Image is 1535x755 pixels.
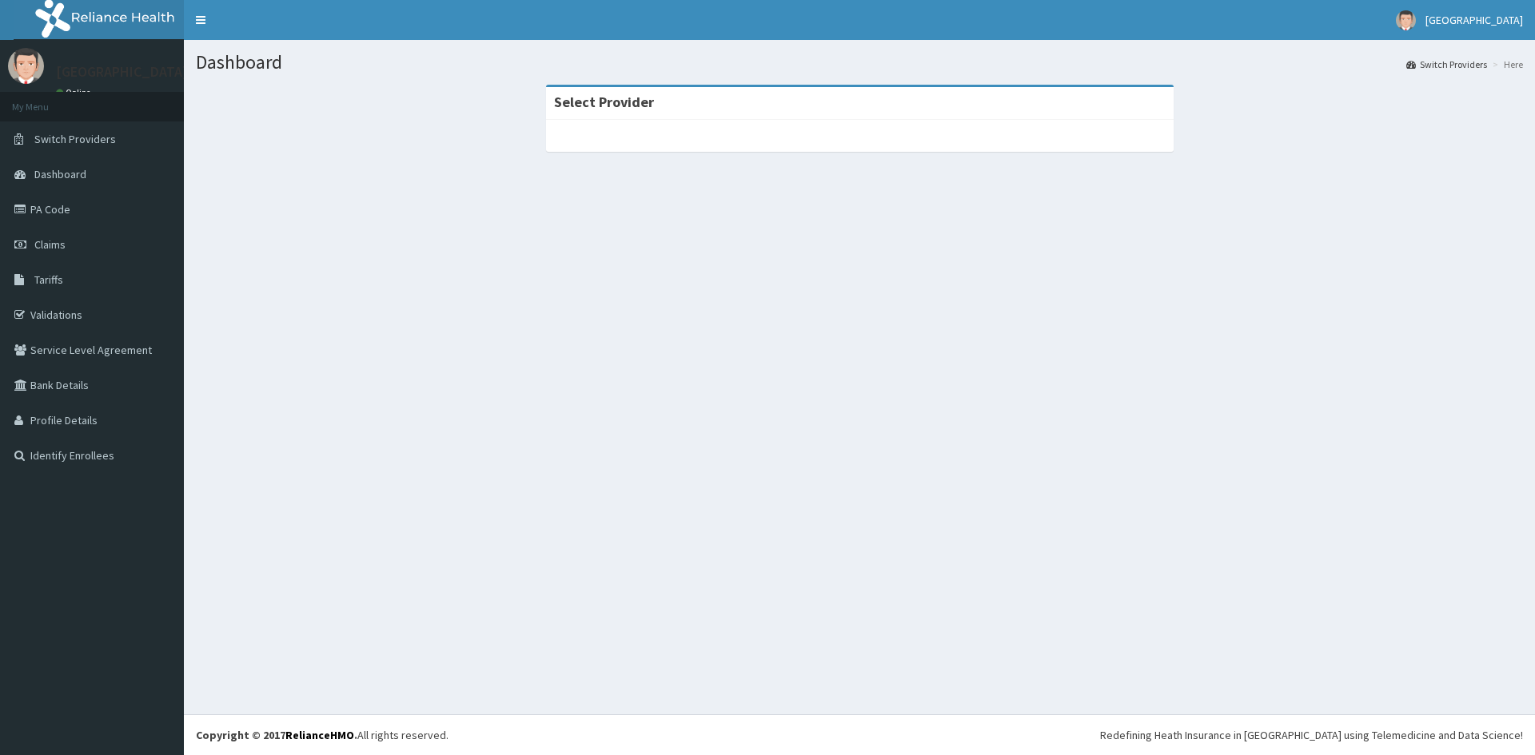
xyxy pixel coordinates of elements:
[1406,58,1487,71] a: Switch Providers
[56,65,188,79] p: [GEOGRAPHIC_DATA]
[34,272,63,287] span: Tariffs
[1425,13,1523,27] span: [GEOGRAPHIC_DATA]
[196,728,357,742] strong: Copyright © 2017 .
[196,52,1523,73] h1: Dashboard
[34,237,66,252] span: Claims
[34,167,86,181] span: Dashboard
[34,132,116,146] span: Switch Providers
[1396,10,1416,30] img: User Image
[554,93,654,111] strong: Select Provider
[56,87,94,98] a: Online
[1489,58,1523,71] li: Here
[184,714,1535,755] footer: All rights reserved.
[8,48,44,84] img: User Image
[1100,727,1523,743] div: Redefining Heath Insurance in [GEOGRAPHIC_DATA] using Telemedicine and Data Science!
[285,728,354,742] a: RelianceHMO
